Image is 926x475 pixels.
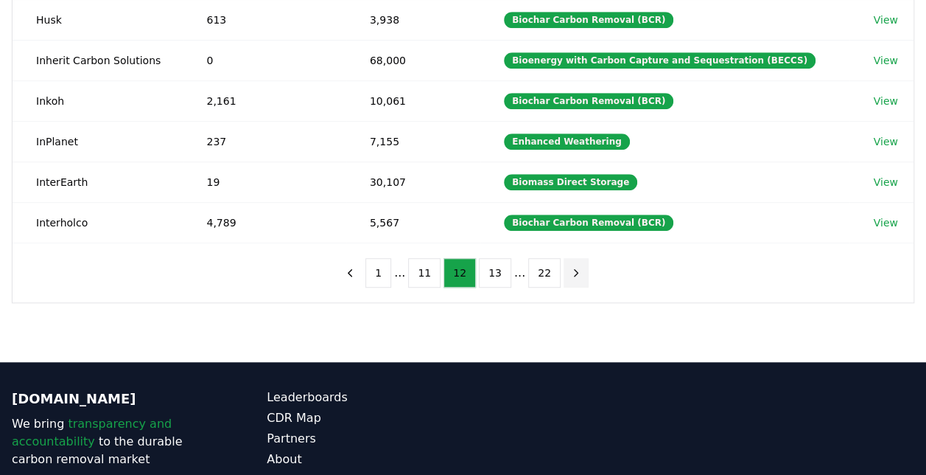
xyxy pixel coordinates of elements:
div: Bioenergy with Carbon Capture and Sequestration (BECCS) [504,52,815,69]
a: Partners [267,430,463,448]
td: 237 [183,121,346,162]
td: InPlanet [13,121,183,162]
td: 2,161 [183,80,346,121]
td: Inherit Carbon Solutions [13,40,183,80]
button: previous page [337,258,362,288]
a: About [267,451,463,468]
div: Biomass Direct Storage [504,174,637,190]
td: InterEarth [13,162,183,202]
span: transparency and accountability [12,417,172,448]
button: 13 [479,258,511,288]
div: Biochar Carbon Removal (BCR) [504,12,673,28]
a: View [873,215,897,230]
div: Enhanced Weathering [504,134,630,150]
li: ... [514,264,525,282]
li: ... [394,264,405,282]
a: View [873,94,897,108]
a: View [873,13,897,27]
td: 30,107 [346,162,480,202]
button: next page [564,258,589,288]
p: We bring to the durable carbon removal market [12,415,208,468]
button: 11 [408,258,441,288]
button: 12 [443,258,476,288]
td: Interholco [13,202,183,243]
a: View [873,134,897,149]
p: [DOMAIN_NAME] [12,389,208,409]
button: 22 [528,258,561,288]
a: Leaderboards [267,389,463,406]
td: Inkoh [13,80,183,121]
td: 68,000 [346,40,480,80]
td: 0 [183,40,346,80]
td: 10,061 [346,80,480,121]
div: Biochar Carbon Removal (BCR) [504,93,673,109]
a: CDR Map [267,409,463,427]
div: Biochar Carbon Removal (BCR) [504,215,673,231]
button: 1 [365,258,391,288]
td: 5,567 [346,202,480,243]
td: 7,155 [346,121,480,162]
td: 4,789 [183,202,346,243]
a: View [873,175,897,190]
a: View [873,53,897,68]
td: 19 [183,162,346,202]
